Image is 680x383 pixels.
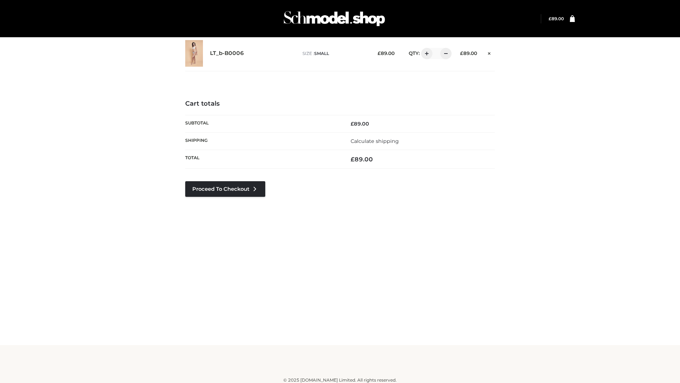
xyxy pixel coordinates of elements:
bdi: 89.00 [351,156,373,163]
span: £ [378,50,381,56]
a: £89.00 [549,16,564,21]
span: £ [549,16,551,21]
th: Total [185,150,340,169]
a: Proceed to Checkout [185,181,265,197]
th: Shipping [185,132,340,150]
a: Remove this item [484,48,495,57]
span: SMALL [314,51,329,56]
bdi: 89.00 [378,50,395,56]
span: £ [351,156,355,163]
div: QTY: [402,48,449,59]
th: Subtotal [185,115,340,132]
span: £ [460,50,463,56]
span: £ [351,121,354,127]
bdi: 89.00 [460,50,477,56]
bdi: 89.00 [549,16,564,21]
p: size : [302,50,367,57]
a: LT_b-B0006 [210,50,244,57]
h4: Cart totals [185,100,495,108]
img: Schmodel Admin 964 [281,5,387,33]
bdi: 89.00 [351,121,369,127]
a: Calculate shipping [351,138,399,144]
